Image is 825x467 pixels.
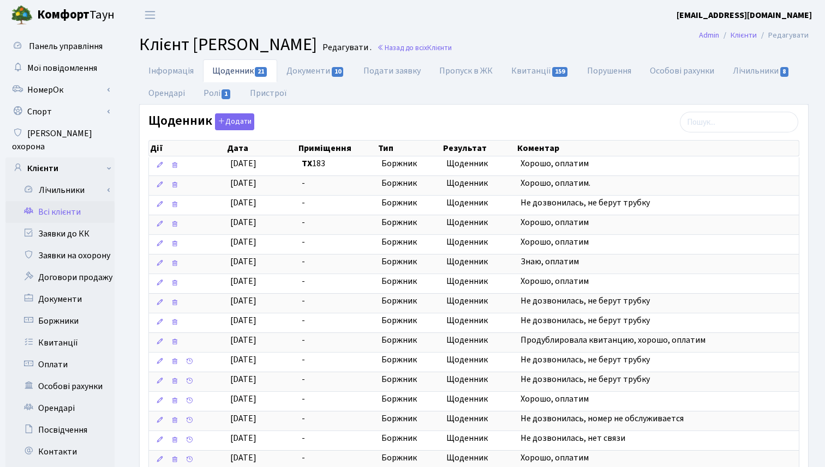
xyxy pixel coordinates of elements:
a: Інформація [139,59,203,82]
span: 10 [332,67,344,77]
a: НомерОк [5,79,115,101]
span: Боржник [381,177,438,190]
b: [EMAIL_ADDRESS][DOMAIN_NAME] [677,9,812,21]
span: [DATE] [230,236,256,248]
a: Квитанції [5,332,115,354]
a: Заявки на охорону [5,245,115,266]
th: Дата [226,141,297,156]
span: [DATE] [230,373,256,385]
a: Щоденник [203,59,277,82]
a: Лічильники [724,59,799,82]
a: Спорт [5,101,115,123]
span: [DATE] [230,334,256,346]
a: Пристрої [241,82,296,105]
span: Боржник [381,373,438,386]
span: Боржник [381,197,438,209]
a: Заявки до КК [5,223,115,245]
span: Не дозвонилась, не берут трубку [521,314,650,326]
span: Панель управління [29,40,103,52]
span: Щоденник [446,334,511,347]
span: - [302,256,373,268]
span: Боржник [381,393,438,405]
span: Щоденник [446,413,511,425]
span: - [302,452,373,464]
span: Клієнт [PERSON_NAME] [139,32,317,57]
span: Не дозвонилась, не берут трубку [521,295,650,307]
a: Боржники [5,310,115,332]
a: Admin [699,29,719,41]
a: Назад до всіхКлієнти [377,43,452,53]
a: Клієнти [5,157,115,179]
span: Щоденник [446,216,511,229]
a: Всі клієнти [5,201,115,223]
th: Дії [149,141,226,156]
a: Документи [5,288,115,310]
span: [DATE] [230,197,256,209]
a: Орендарі [139,82,194,105]
span: Боржник [381,334,438,347]
a: Квитанції [502,59,578,82]
span: - [302,177,373,190]
span: - [302,432,373,445]
span: - [302,373,373,386]
b: ТХ [302,157,312,169]
span: Боржник [381,295,438,307]
th: Коментар [516,141,799,156]
b: Комфорт [37,6,89,23]
a: Особові рахунки [641,59,724,82]
span: Хорошо, оплатим [521,216,589,228]
a: Документи [277,59,354,82]
span: Клієнти [427,43,452,53]
span: 1 [222,89,230,99]
span: - [302,334,373,347]
span: Щоденник [446,236,511,248]
span: 183 [302,157,373,170]
span: [DATE] [230,354,256,366]
span: Щоденник [446,275,511,288]
span: Боржник [381,432,438,445]
button: Переключити навігацію [136,6,164,24]
span: Хорошо, оплатим [521,236,589,248]
span: - [302,295,373,307]
a: Договори продажу [5,266,115,288]
button: Щоденник [215,113,254,130]
span: Боржник [381,314,438,327]
span: Не дозвонилась, номер не обслуживается [521,413,684,424]
th: Приміщення [297,141,377,156]
span: [DATE] [230,216,256,228]
span: Боржник [381,275,438,288]
a: Оплати [5,354,115,375]
span: Щоденник [446,393,511,405]
li: Редагувати [757,29,809,41]
img: logo.png [11,4,33,26]
label: Щоденник [148,113,254,130]
span: - [302,354,373,366]
span: Боржник [381,413,438,425]
a: Мої повідомлення [5,57,115,79]
span: [DATE] [230,413,256,424]
span: Хорошо, оплатим [521,275,589,287]
span: - [302,314,373,327]
span: [DATE] [230,157,256,169]
span: Хорошо, оплатим [521,157,589,169]
span: - [302,197,373,209]
span: [DATE] [230,295,256,307]
span: [DATE] [230,256,256,268]
a: Додати [212,112,254,131]
span: Щоденник [446,256,511,268]
span: Не дозвонилась, нет связи [521,432,625,444]
span: Щоденник [446,354,511,366]
span: Щоденник [446,432,511,445]
span: [DATE] [230,314,256,326]
span: 159 [552,67,567,77]
span: [DATE] [230,275,256,287]
span: - [302,413,373,425]
a: [EMAIL_ADDRESS][DOMAIN_NAME] [677,9,812,22]
a: Подати заявку [354,59,430,82]
span: Щоденник [446,373,511,386]
a: [PERSON_NAME] охорона [5,123,115,157]
span: - [302,216,373,229]
th: Результат [442,141,516,156]
span: - [302,236,373,248]
span: Боржник [381,157,438,170]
